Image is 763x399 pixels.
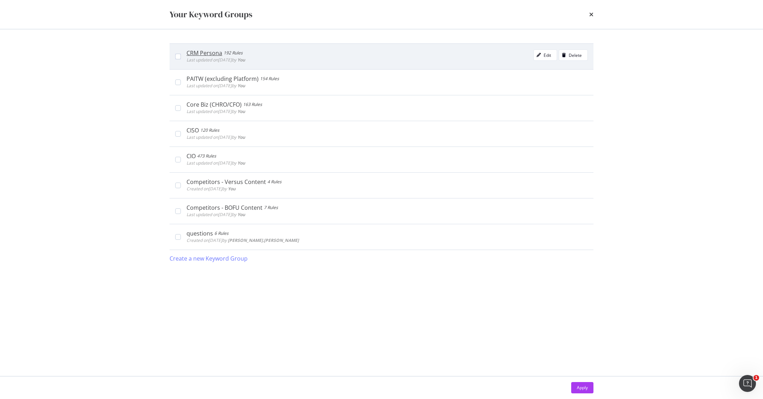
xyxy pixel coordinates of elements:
[267,178,282,185] div: 4 Rules
[739,375,756,392] iframe: Intercom live chat
[187,160,245,166] span: Last updated on [DATE] by
[187,178,266,185] div: Competitors - Versus Content
[571,382,593,393] button: Apply
[753,375,759,381] span: 1
[224,49,243,56] div: 192 Rules
[187,101,242,108] div: Core Biz (CHRO/CFO)
[170,250,248,267] button: Create a new Keyword Group
[187,230,213,237] div: questions
[214,230,229,237] div: 6 Rules
[243,101,262,108] div: 163 Rules
[187,134,245,140] span: Last updated on [DATE] by
[170,255,248,263] div: Create a new Keyword Group
[577,385,588,391] div: Apply
[187,127,199,134] div: CISO
[187,57,245,63] span: Last updated on [DATE] by
[569,52,582,58] div: Delete
[533,49,557,61] button: Edit
[228,237,299,243] b: [PERSON_NAME].[PERSON_NAME]
[170,8,252,20] div: Your Keyword Groups
[187,153,196,160] div: CIO
[237,83,245,89] b: You
[237,212,245,218] b: You
[237,108,245,114] b: You
[264,204,278,211] div: 7 Rules
[260,75,279,82] div: 154 Rules
[237,160,245,166] b: You
[559,49,588,61] button: Delete
[187,75,259,82] div: PAITW (excluding Platform)
[187,204,262,211] div: Competitors - BOFU Content
[228,186,236,192] b: You
[187,83,245,89] span: Last updated on [DATE] by
[200,127,219,134] div: 120 Rules
[544,52,551,58] div: Edit
[237,57,245,63] b: You
[187,212,245,218] span: Last updated on [DATE] by
[237,134,245,140] b: You
[187,237,299,243] span: Created on [DATE] by
[187,49,222,56] div: CRM Persona
[187,186,236,192] span: Created on [DATE] by
[589,8,593,20] div: times
[187,108,245,114] span: Last updated on [DATE] by
[197,153,216,160] div: 473 Rules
